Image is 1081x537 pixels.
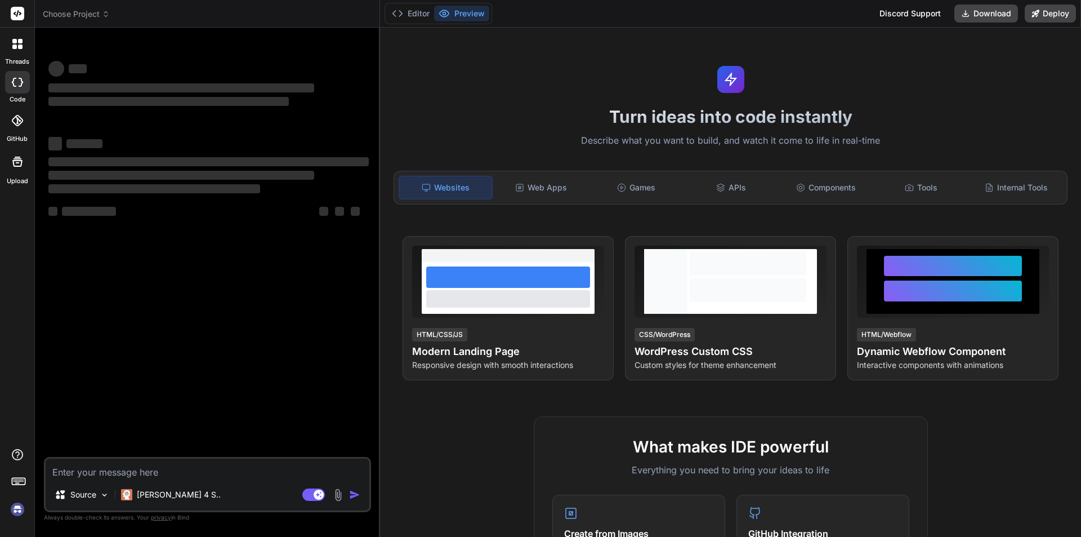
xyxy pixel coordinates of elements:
[635,344,827,360] h4: WordPress Custom CSS
[434,6,489,21] button: Preview
[48,184,260,193] span: ‌
[121,489,132,500] img: Claude 4 Sonnet
[387,134,1074,148] p: Describe what you want to build, and watch it come to life in real-time
[44,512,371,523] p: Always double-check its answers. Your in Bind
[780,176,873,199] div: Components
[412,328,467,341] div: HTML/CSS/JS
[48,83,314,92] span: ‌
[66,139,102,148] span: ‌
[100,490,109,500] img: Pick Models
[857,360,1049,371] p: Interactive components with animations
[5,57,29,66] label: threads
[635,328,695,341] div: CSS/WordPress
[48,157,369,166] span: ‌
[970,176,1062,199] div: Internal Tools
[857,328,916,341] div: HTML/Webflow
[954,5,1018,23] button: Download
[495,176,588,199] div: Web Apps
[319,207,328,216] span: ‌
[8,500,27,519] img: signin
[635,360,827,371] p: Custom styles for theme enhancement
[48,97,289,106] span: ‌
[69,64,87,73] span: ‌
[399,176,493,199] div: Websites
[10,95,25,104] label: code
[875,176,968,199] div: Tools
[7,134,28,144] label: GitHub
[43,8,110,20] span: Choose Project
[48,207,57,216] span: ‌
[332,489,345,502] img: attachment
[151,514,171,521] span: privacy
[552,435,909,459] h2: What makes IDE powerful
[873,5,948,23] div: Discord Support
[351,207,360,216] span: ‌
[48,61,64,77] span: ‌
[552,463,909,477] p: Everything you need to bring your ideas to life
[335,207,344,216] span: ‌
[685,176,778,199] div: APIs
[387,6,434,21] button: Editor
[1025,5,1076,23] button: Deploy
[62,207,116,216] span: ‌
[70,489,96,500] p: Source
[590,176,683,199] div: Games
[48,137,62,150] span: ‌
[857,344,1049,360] h4: Dynamic Webflow Component
[7,176,28,186] label: Upload
[387,106,1074,127] h1: Turn ideas into code instantly
[48,171,314,180] span: ‌
[137,489,221,500] p: [PERSON_NAME] 4 S..
[412,344,604,360] h4: Modern Landing Page
[349,489,360,500] img: icon
[412,360,604,371] p: Responsive design with smooth interactions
